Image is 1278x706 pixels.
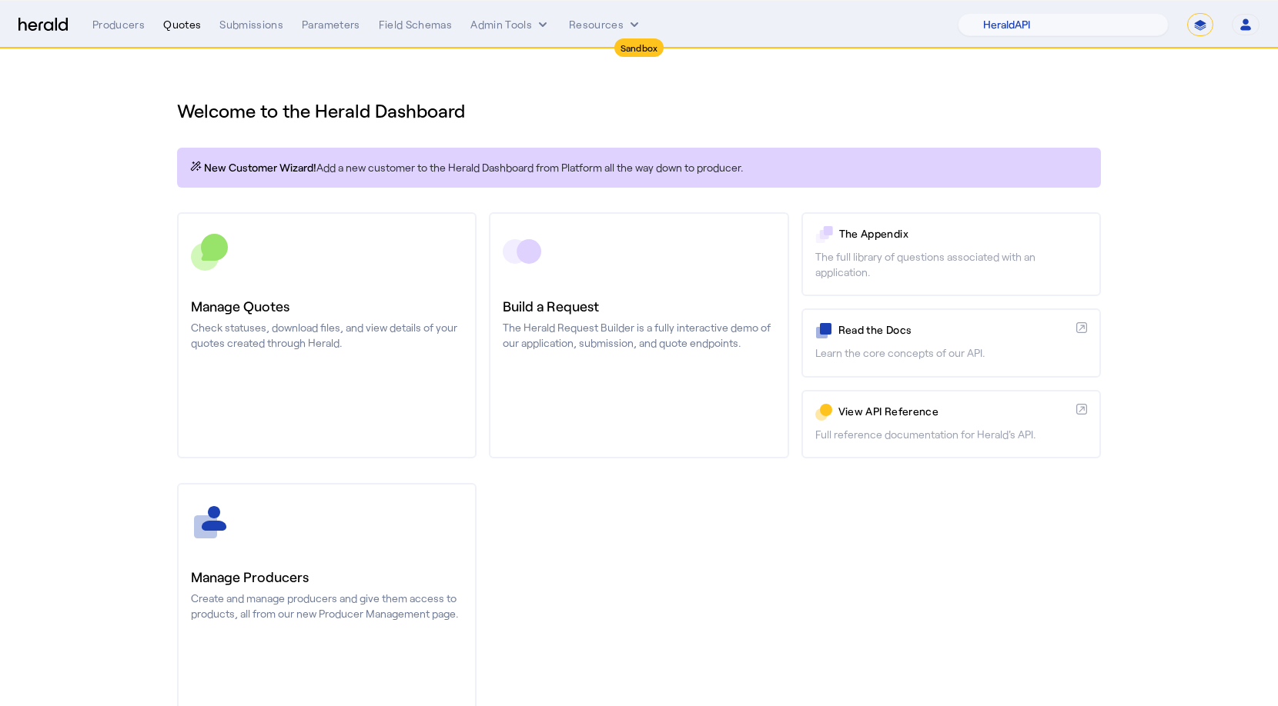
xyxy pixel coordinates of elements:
[219,17,283,32] div: Submissions
[815,345,1087,361] p: Learn the core concepts of our API.
[470,17,550,32] button: internal dropdown menu
[379,17,453,32] div: Field Schemas
[503,295,774,317] h3: Build a Request
[489,212,788,458] a: Build a RequestThe Herald Request Builder is a fully interactive demo of our application, submiss...
[838,404,1070,419] p: View API Reference
[177,212,477,458] a: Manage QuotesCheck statuses, download files, and view details of your quotes created through Herald.
[302,17,360,32] div: Parameters
[204,160,316,175] span: New Customer Wizard!
[801,308,1101,377] a: Read the DocsLearn the core concepts of our API.
[614,38,664,57] div: Sandbox
[801,390,1101,458] a: View API ReferenceFull reference documentation for Herald's API.
[191,591,463,621] p: Create and manage producers and give them access to products, all from our new Producer Managemen...
[92,17,145,32] div: Producers
[569,17,642,32] button: Resources dropdown menu
[801,212,1101,296] a: The AppendixThe full library of questions associated with an application.
[839,226,1087,241] p: The Appendix
[191,320,463,351] p: Check statuses, download files, and view details of your quotes created through Herald.
[838,322,1070,338] p: Read the Docs
[815,427,1087,442] p: Full reference documentation for Herald's API.
[18,18,68,32] img: Herald Logo
[177,98,1101,123] h1: Welcome to the Herald Dashboard
[163,17,201,32] div: Quotes
[191,566,463,588] h3: Manage Producers
[503,320,774,351] p: The Herald Request Builder is a fully interactive demo of our application, submission, and quote ...
[189,160,1089,175] p: Add a new customer to the Herald Dashboard from Platform all the way down to producer.
[191,295,463,317] h3: Manage Quotes
[815,249,1087,280] p: The full library of questions associated with an application.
